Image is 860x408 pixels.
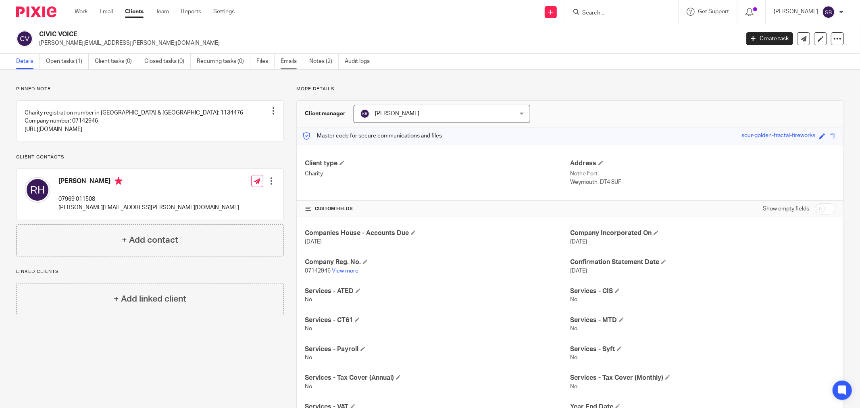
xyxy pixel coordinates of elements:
span: [DATE] [570,268,587,274]
a: Open tasks (1) [46,54,89,69]
a: Team [156,8,169,16]
p: Linked clients [16,269,284,275]
h4: Services - CT61 [305,316,570,325]
h4: Address [570,159,835,168]
span: No [570,384,577,389]
a: Audit logs [345,54,376,69]
h4: + Add contact [122,234,178,246]
h3: Client manager [305,110,346,118]
span: No [305,326,312,331]
span: [DATE] [570,239,587,245]
span: 07142946 [305,268,331,274]
span: No [570,297,577,302]
a: View more [332,268,358,274]
img: svg%3E [360,109,370,119]
a: Recurring tasks (0) [197,54,250,69]
img: svg%3E [25,177,50,203]
h4: Services - Syft [570,345,835,354]
a: Closed tasks (0) [144,54,191,69]
span: No [305,384,312,389]
p: [PERSON_NAME][EMAIL_ADDRESS][PERSON_NAME][DOMAIN_NAME] [58,204,239,212]
h4: Services - Tax Cover (Monthly) [570,374,835,382]
span: [PERSON_NAME] [375,111,419,117]
img: svg%3E [16,30,33,47]
a: Emails [281,54,303,69]
a: Files [256,54,275,69]
img: Pixie [16,6,56,17]
h4: Confirmation Statement Date [570,258,835,266]
label: Show empty fields [763,205,809,213]
p: 07969 011508 [58,195,239,203]
div: sour-golden-fractal-fireworks [741,131,815,141]
h4: Services - Payroll [305,345,570,354]
input: Search [581,10,654,17]
span: Get Support [698,9,729,15]
img: svg%3E [822,6,835,19]
span: No [570,326,577,331]
span: No [305,297,312,302]
h2: CIVIC VOICE [39,30,595,39]
p: Charity [305,170,570,178]
span: No [305,355,312,360]
i: Primary [115,177,123,185]
h4: + Add linked client [114,293,186,305]
h4: Services - CIS [570,287,835,296]
a: Settings [213,8,235,16]
p: [PERSON_NAME] [774,8,818,16]
a: Details [16,54,40,69]
a: Work [75,8,87,16]
p: Nothe Fort [570,170,835,178]
a: Notes (2) [309,54,339,69]
a: Email [100,8,113,16]
span: [DATE] [305,239,322,245]
h4: Companies House - Accounts Due [305,229,570,237]
h4: CUSTOM FIELDS [305,206,570,212]
p: [PERSON_NAME][EMAIL_ADDRESS][PERSON_NAME][DOMAIN_NAME] [39,39,734,47]
h4: Company Reg. No. [305,258,570,266]
h4: Company Incorporated On [570,229,835,237]
a: Clients [125,8,144,16]
h4: Services - MTD [570,316,835,325]
h4: [PERSON_NAME] [58,177,239,187]
a: Reports [181,8,201,16]
p: Weymouth, DT4 8UF [570,178,835,186]
h4: Services - Tax Cover (Annual) [305,374,570,382]
a: Client tasks (0) [95,54,138,69]
a: Create task [746,32,793,45]
p: More details [296,86,844,92]
p: Master code for secure communications and files [303,132,442,140]
p: Client contacts [16,154,284,160]
h4: Client type [305,159,570,168]
h4: Services - ATED [305,287,570,296]
span: No [570,355,577,360]
p: Pinned note [16,86,284,92]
